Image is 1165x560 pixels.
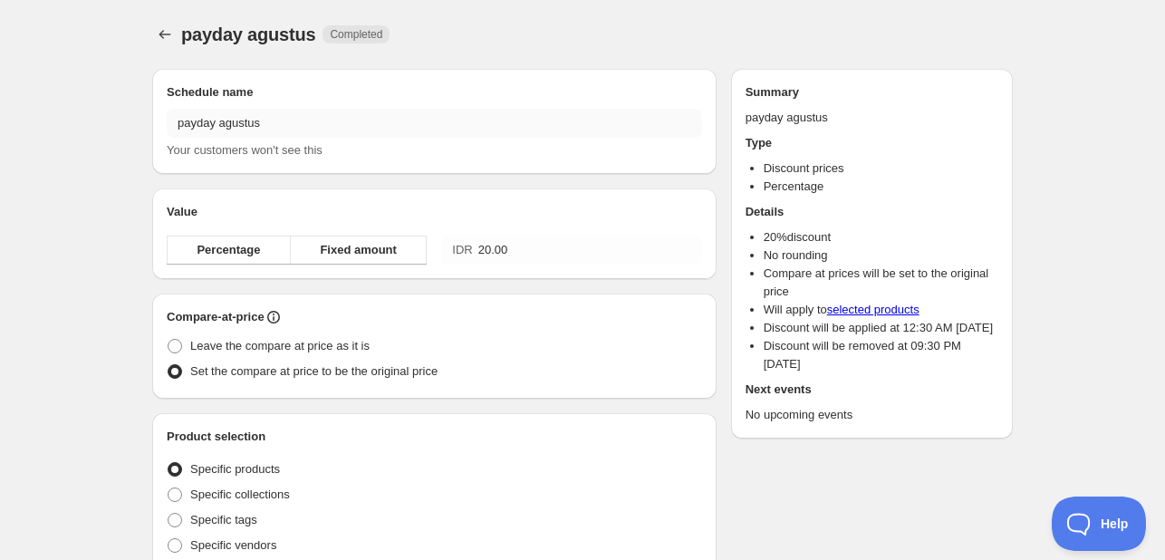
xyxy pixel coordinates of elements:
li: 20 % discount [764,228,998,246]
h2: Type [746,134,998,152]
button: Schedules [152,22,178,47]
span: Set the compare at price to be the original price [190,364,438,378]
h2: Value [167,203,702,221]
span: Completed [330,27,382,42]
a: selected products [827,303,919,316]
h2: Schedule name [167,83,702,101]
li: No rounding [764,246,998,265]
iframe: Toggle Customer Support [1052,497,1147,551]
span: Fixed amount [320,241,397,259]
span: Leave the compare at price as it is [190,339,370,352]
li: Discount will be applied at 12:30 AM [DATE] [764,319,998,337]
p: No upcoming events [746,406,998,424]
span: Your customers won't see this [167,143,323,157]
span: IDR [452,243,472,256]
span: Specific vendors [190,538,276,552]
h2: Details [746,203,998,221]
li: Discount will be removed at 09:30 PM [DATE] [764,337,998,373]
button: Fixed amount [290,236,427,265]
span: payday agustus [181,24,315,44]
p: payday agustus [746,109,998,127]
h2: Summary [746,83,998,101]
li: Discount prices [764,159,998,178]
h2: Compare-at-price [167,308,265,326]
span: Percentage [197,241,260,259]
li: Percentage [764,178,998,196]
h2: Product selection [167,428,702,446]
button: Percentage [167,236,291,265]
li: Will apply to [764,301,998,319]
span: Specific collections [190,488,290,501]
li: Compare at prices will be set to the original price [764,265,998,301]
span: Specific products [190,462,280,476]
h2: Next events [746,381,998,399]
span: Specific tags [190,513,257,526]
